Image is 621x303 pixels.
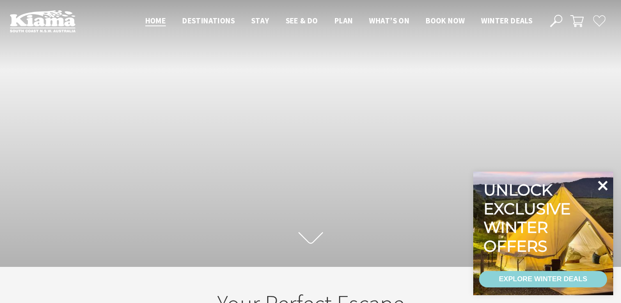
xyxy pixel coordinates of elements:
span: Book now [426,16,465,25]
a: EXPLORE WINTER DEALS [479,271,607,287]
span: Winter Deals [481,16,532,25]
span: Stay [251,16,269,25]
div: Unlock exclusive winter offers [484,181,574,255]
span: Plan [335,16,353,25]
span: See & Do [286,16,318,25]
span: Destinations [182,16,235,25]
nav: Main Menu [137,14,541,28]
span: Home [145,16,166,25]
img: Kiama Logo [10,10,76,32]
div: EXPLORE WINTER DEALS [499,271,587,287]
span: What’s On [369,16,409,25]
